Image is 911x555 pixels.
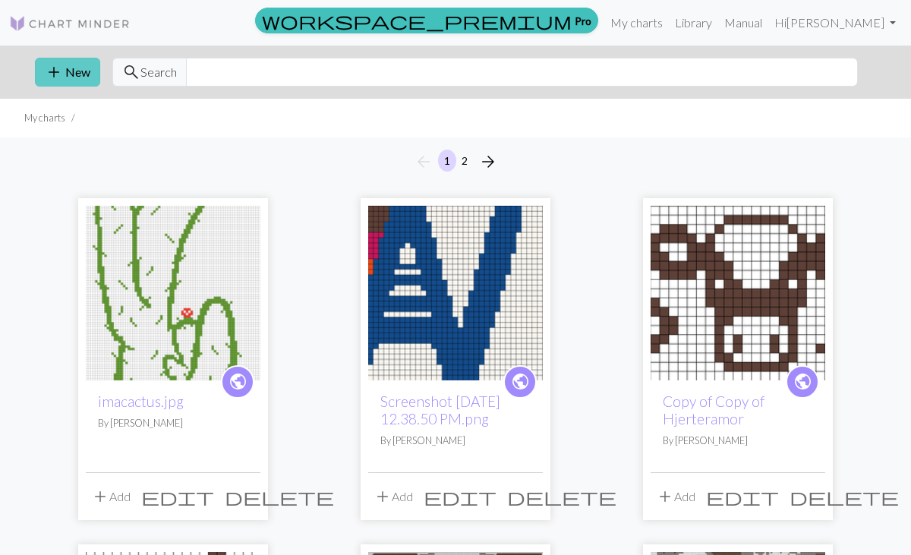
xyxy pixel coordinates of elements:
[225,486,334,507] span: delete
[255,8,598,33] a: Pro
[651,206,825,380] img: Hjerteramor
[790,486,899,507] span: delete
[98,416,248,430] p: By [PERSON_NAME]
[651,482,701,511] button: Add
[45,61,63,83] span: add
[503,365,537,399] a: public
[701,482,784,511] button: Edit
[706,487,779,506] i: Edit
[424,487,496,506] i: Edit
[122,61,140,83] span: search
[368,206,543,380] img: Screenshot 2025-03-28 12.38.50 PM.png
[229,367,247,397] i: public
[380,393,500,427] a: Screenshot [DATE] 12.38.50 PM.png
[706,486,779,507] span: edit
[229,370,247,393] span: public
[663,393,764,427] a: Copy of Copy of Hjerteramor
[24,111,65,125] li: My charts
[418,482,502,511] button: Edit
[380,434,531,448] p: By [PERSON_NAME]
[9,14,131,33] img: Logo
[140,63,177,81] span: Search
[511,370,530,393] span: public
[479,153,497,171] i: Next
[511,367,530,397] i: public
[786,365,819,399] a: public
[718,8,768,38] a: Manual
[651,284,825,298] a: Hjerteramor
[141,487,214,506] i: Edit
[221,365,254,399] a: public
[479,151,497,172] span: arrow_forward
[408,150,503,174] nav: Page navigation
[424,486,496,507] span: edit
[262,10,572,31] span: workspace_premium
[663,434,813,448] p: By [PERSON_NAME]
[669,8,718,38] a: Library
[656,486,674,507] span: add
[86,482,136,511] button: Add
[368,482,418,511] button: Add
[35,58,100,87] button: New
[768,8,902,38] a: Hi[PERSON_NAME]
[91,486,109,507] span: add
[136,482,219,511] button: Edit
[219,482,339,511] button: Delete
[141,486,214,507] span: edit
[368,284,543,298] a: Screenshot 2025-03-28 12.38.50 PM.png
[86,284,260,298] a: Copy of IMG-20250605-WA0000.jpg
[98,393,184,410] a: imacactus.jpg
[86,206,260,380] img: Copy of IMG-20250605-WA0000.jpg
[793,367,812,397] i: public
[604,8,669,38] a: My charts
[455,150,474,172] button: 2
[507,486,616,507] span: delete
[374,486,392,507] span: add
[473,150,503,174] button: Next
[784,482,904,511] button: Delete
[502,482,622,511] button: Delete
[438,150,456,172] button: 1
[793,370,812,393] span: public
